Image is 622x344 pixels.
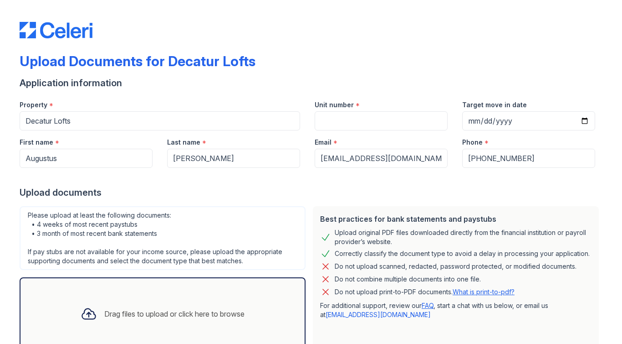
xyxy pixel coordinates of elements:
[462,100,527,109] label: Target move in date
[20,206,306,270] div: Please upload at least the following documents: • 4 weeks of most recent paystubs • 3 month of mo...
[453,288,515,296] a: What is print-to-pdf?
[20,138,53,147] label: First name
[335,228,591,246] div: Upload original PDF files downloaded directly from the financial institution or payroll provider’...
[20,22,92,38] img: CE_Logo_Blue-a8612792a0a2168367f1c8372b55b34899dd931a85d93a1a3d3e32e68fde9ad4.png
[326,311,431,318] a: [EMAIL_ADDRESS][DOMAIN_NAME]
[167,138,200,147] label: Last name
[20,53,255,69] div: Upload Documents for Decatur Lofts
[20,100,47,109] label: Property
[462,138,483,147] label: Phone
[335,248,590,259] div: Correctly classify the document type to avoid a delay in processing your application.
[315,138,331,147] label: Email
[104,308,245,319] div: Drag files to upload or click here to browse
[20,186,602,199] div: Upload documents
[422,302,433,309] a: FAQ
[335,287,515,297] p: Do not upload print-to-PDF documents.
[315,100,354,109] label: Unit number
[320,214,591,224] div: Best practices for bank statements and paystubs
[20,77,602,89] div: Application information
[320,301,591,319] p: For additional support, review our , start a chat with us below, or email us at
[335,261,576,272] div: Do not upload scanned, redacted, password protected, or modified documents.
[335,274,481,285] div: Do not combine multiple documents into one file.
